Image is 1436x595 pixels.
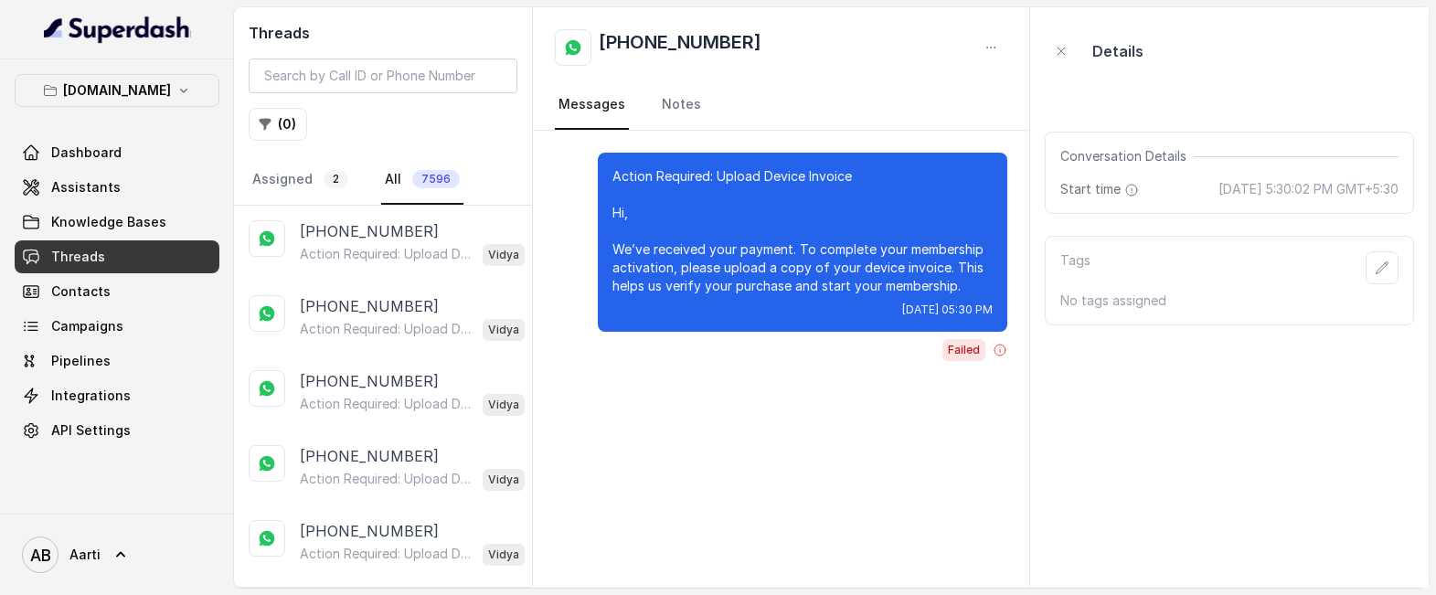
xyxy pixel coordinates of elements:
span: 7596 [412,170,460,188]
span: Pipelines [51,352,111,370]
span: Contacts [51,282,111,301]
p: Vidya [488,246,519,264]
a: Dashboard [15,136,219,169]
p: Tags [1060,251,1090,284]
a: Assistants [15,171,219,204]
span: [DATE] 05:30 PM [902,303,993,317]
p: [PHONE_NUMBER] [300,520,439,542]
input: Search by Call ID or Phone Number [249,58,517,93]
img: light.svg [44,15,191,44]
p: Action Required: Upload Device Invoice Hi, We’ve received your payment. To complete your membersh... [300,245,475,263]
a: Pipelines [15,345,219,377]
span: Campaigns [51,317,123,335]
span: Assistants [51,178,121,197]
nav: Tabs [555,80,1008,130]
p: [PHONE_NUMBER] [300,370,439,392]
a: Knowledge Bases [15,206,219,239]
span: Knowledge Bases [51,213,166,231]
span: Integrations [51,387,131,405]
span: Conversation Details [1060,147,1194,165]
a: Threads [15,240,219,273]
span: Threads [51,248,105,266]
p: [PHONE_NUMBER] [300,295,439,317]
span: [DATE] 5:30:02 PM GMT+5:30 [1218,180,1399,198]
p: Vidya [488,471,519,489]
a: Assigned2 [249,155,352,205]
p: Action Required: Upload Device Invoice Hi, We’ve received your payment. To complete your membersh... [612,167,993,295]
a: API Settings [15,414,219,447]
p: Action Required: Upload Device Invoice Hi, We’ve received your payment. To complete your membersh... [300,320,475,338]
a: Campaigns [15,310,219,343]
button: [DOMAIN_NAME] [15,74,219,107]
span: 2 [324,170,348,188]
h2: [PHONE_NUMBER] [599,29,761,66]
p: Details [1092,40,1143,62]
p: Action Required: Upload Device Invoice Hi, We’ve received your payment. To complete your membersh... [300,395,475,413]
span: Dashboard [51,143,122,162]
p: No tags assigned [1060,292,1399,310]
h2: Threads [249,22,517,44]
text: AB [30,546,51,565]
p: [PHONE_NUMBER] [300,445,439,467]
a: All7596 [381,155,463,205]
span: Aarti [69,546,101,564]
p: Action Required: Upload Device Invoice Hi, We’ve received your payment. To complete your membersh... [300,470,475,488]
a: Aarti [15,529,219,580]
p: Action Required: Upload Device Invoice Hi, We’ve received your payment. To complete your membersh... [300,545,475,563]
span: Failed [942,339,985,361]
a: Integrations [15,379,219,412]
a: Messages [555,80,629,130]
p: Vidya [488,546,519,564]
span: Start time [1060,180,1143,198]
span: API Settings [51,421,131,440]
p: [DOMAIN_NAME] [63,80,171,101]
p: Vidya [488,321,519,339]
p: [PHONE_NUMBER] [300,220,439,242]
a: Notes [658,80,705,130]
a: Contacts [15,275,219,308]
p: Vidya [488,396,519,414]
button: (0) [249,108,307,141]
nav: Tabs [249,155,517,205]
